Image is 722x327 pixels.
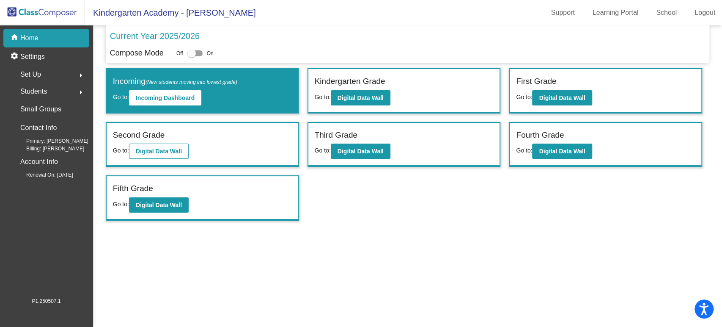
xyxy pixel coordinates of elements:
p: Compose Mode [110,47,164,59]
label: Fifth Grade [113,183,153,195]
mat-icon: arrow_right [76,87,86,97]
span: Go to: [113,201,129,208]
b: Digital Data Wall [136,202,182,208]
button: Digital Data Wall [532,144,592,159]
b: Digital Data Wall [539,148,585,155]
label: Fourth Grade [516,129,564,141]
mat-icon: settings [10,52,20,62]
p: Settings [20,52,45,62]
label: Kindergarten Grade [315,75,385,88]
span: Renewal On: [DATE] [13,171,73,179]
span: Go to: [315,147,331,154]
p: Contact Info [20,122,57,134]
p: Home [20,33,38,43]
span: Go to: [113,94,129,100]
span: Go to: [113,147,129,154]
span: Primary: [PERSON_NAME] [13,137,88,145]
a: Learning Portal [586,6,645,19]
span: Go to: [516,94,532,100]
span: Kindergarten Academy - [PERSON_NAME] [85,6,256,19]
span: Billing: [PERSON_NAME] [13,145,84,152]
span: Go to: [315,94,331,100]
button: Digital Data Wall [129,197,189,213]
span: Students [20,86,47,97]
span: Go to: [516,147,532,154]
mat-icon: arrow_right [76,70,86,80]
a: School [649,6,684,19]
button: Digital Data Wall [331,90,390,105]
a: Support [544,6,582,19]
mat-icon: home [10,33,20,43]
label: First Grade [516,75,556,88]
label: Incoming [113,75,237,88]
label: Second Grade [113,129,165,141]
span: Set Up [20,69,41,80]
p: Account Info [20,156,58,168]
p: Current Year 2025/2026 [110,30,200,42]
b: Digital Data Wall [338,148,384,155]
a: Logout [688,6,722,19]
button: Digital Data Wall [129,144,189,159]
b: Incoming Dashboard [136,94,195,101]
button: Incoming Dashboard [129,90,201,105]
p: Small Groups [20,103,61,115]
label: Third Grade [315,129,357,141]
b: Digital Data Wall [539,94,585,101]
span: (New students moving into lowest grade) [145,79,237,85]
b: Digital Data Wall [136,148,182,155]
button: Digital Data Wall [331,144,390,159]
span: Off [176,50,183,57]
button: Digital Data Wall [532,90,592,105]
b: Digital Data Wall [338,94,384,101]
span: On [207,50,214,57]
